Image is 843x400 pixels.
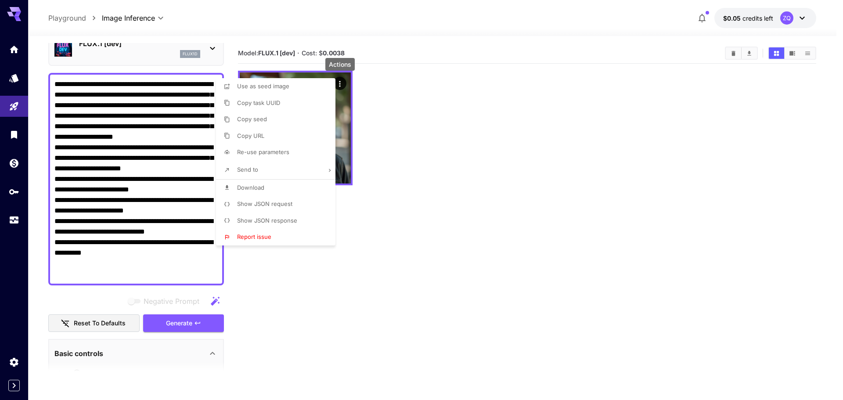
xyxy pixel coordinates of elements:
[237,83,289,90] span: Use as seed image
[237,132,264,139] span: Copy URL
[237,200,292,207] span: Show JSON request
[237,99,280,106] span: Copy task UUID
[237,148,289,155] span: Re-use parameters
[325,58,355,71] div: Actions
[237,115,267,123] span: Copy seed
[237,217,297,224] span: Show JSON response
[237,184,264,191] span: Download
[237,233,271,240] span: Report issue
[237,166,258,173] span: Send to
